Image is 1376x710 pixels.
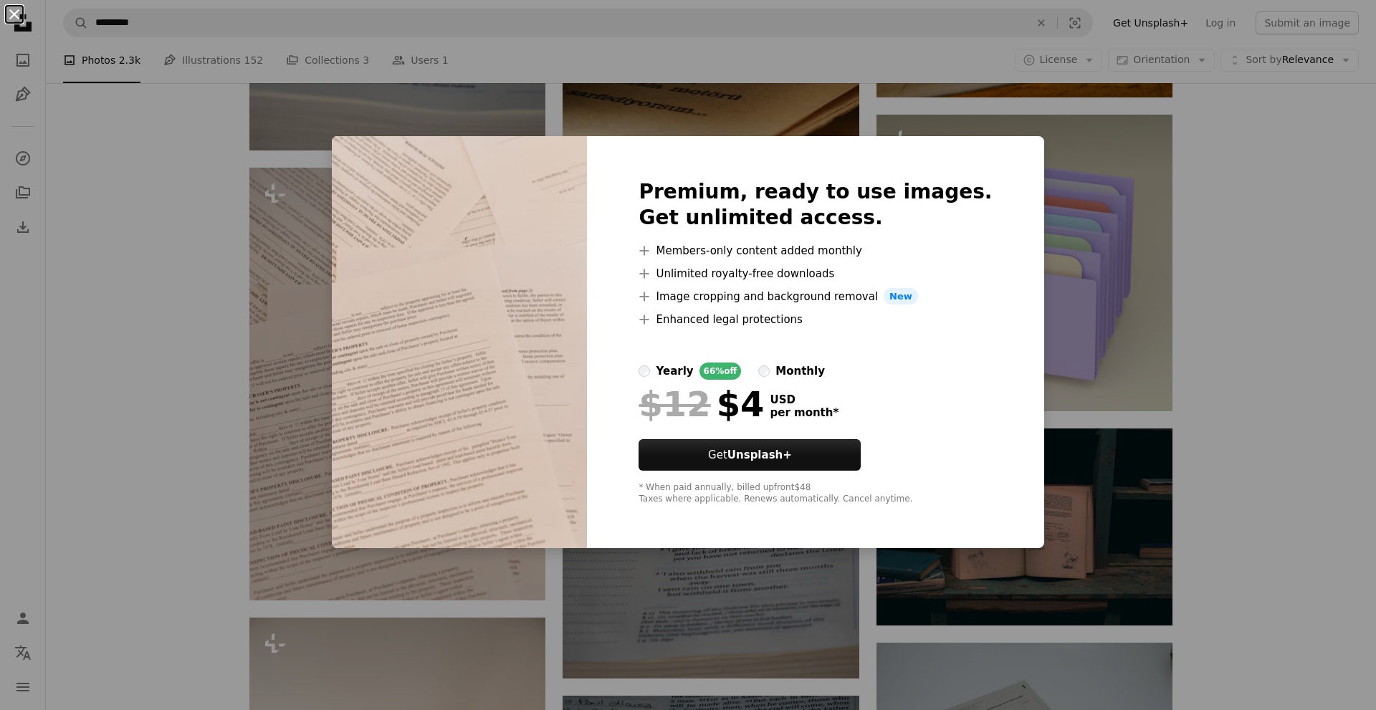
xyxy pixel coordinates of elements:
[884,288,918,305] span: New
[727,448,792,461] strong: Unsplash+
[639,439,861,471] button: GetUnsplash+
[775,363,825,380] div: monthly
[770,406,838,419] span: per month *
[699,363,742,380] div: 66% off
[639,265,992,282] li: Unlimited royalty-free downloads
[639,179,992,231] h2: Premium, ready to use images. Get unlimited access.
[639,365,650,377] input: yearly66%off
[639,385,764,423] div: $4
[639,385,710,423] span: $12
[639,311,992,328] li: Enhanced legal protections
[770,393,838,406] span: USD
[758,365,770,377] input: monthly
[639,242,992,259] li: Members-only content added monthly
[332,136,587,549] img: premium_photo-1679857929988-faea88eb1d90
[639,482,992,505] div: * When paid annually, billed upfront $48 Taxes where applicable. Renews automatically. Cancel any...
[656,363,693,380] div: yearly
[639,288,992,305] li: Image cropping and background removal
